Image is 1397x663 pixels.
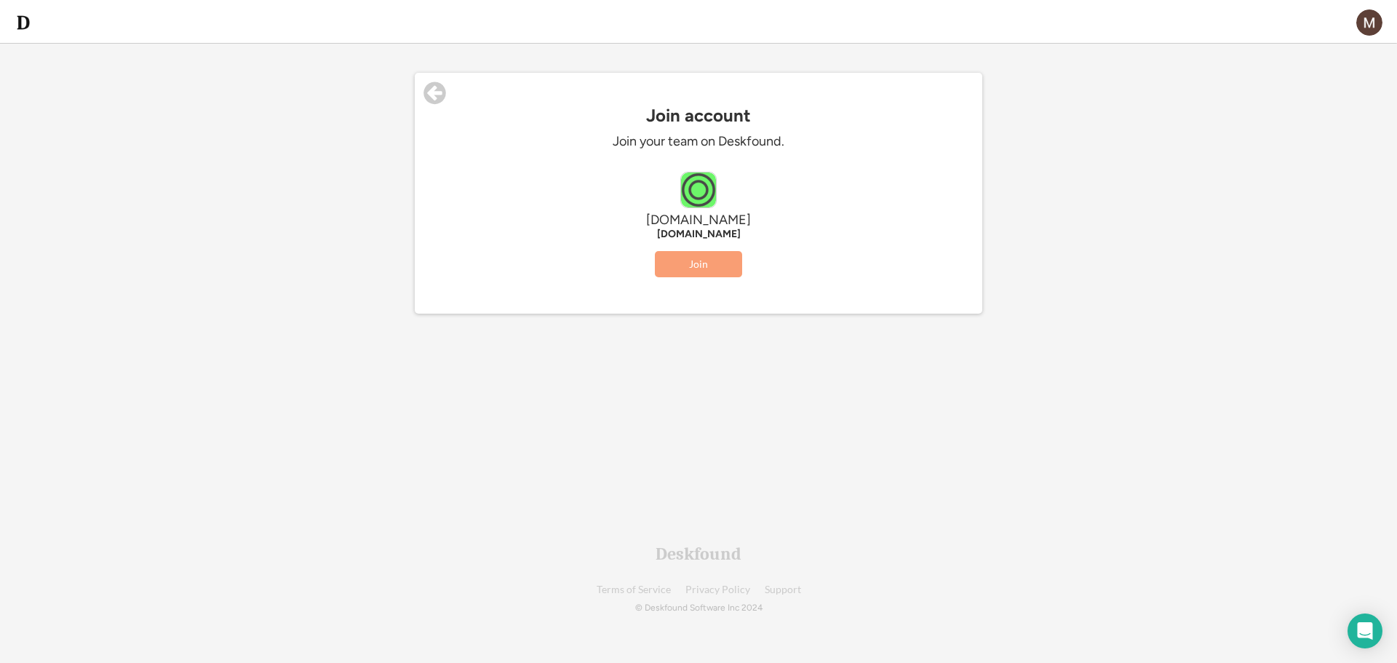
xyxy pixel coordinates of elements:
[1356,9,1382,36] img: ACg8ocKthIgRdSFhfm-Au26hW8caCpa0ECaKhzYT8LGvBQmfJlgmVQ=s96-c
[656,545,741,563] div: Deskfound
[480,133,917,150] div: Join your team on Deskfound.
[765,584,801,595] a: Support
[415,106,982,126] div: Join account
[681,172,716,207] img: o2inc.com.br
[597,584,671,595] a: Terms of Service
[655,251,742,277] button: Join
[15,14,32,31] img: d-whitebg.png
[685,584,750,595] a: Privacy Policy
[480,212,917,229] div: [DOMAIN_NAME]
[480,229,917,240] div: [DOMAIN_NAME]
[1348,614,1382,648] div: Open Intercom Messenger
